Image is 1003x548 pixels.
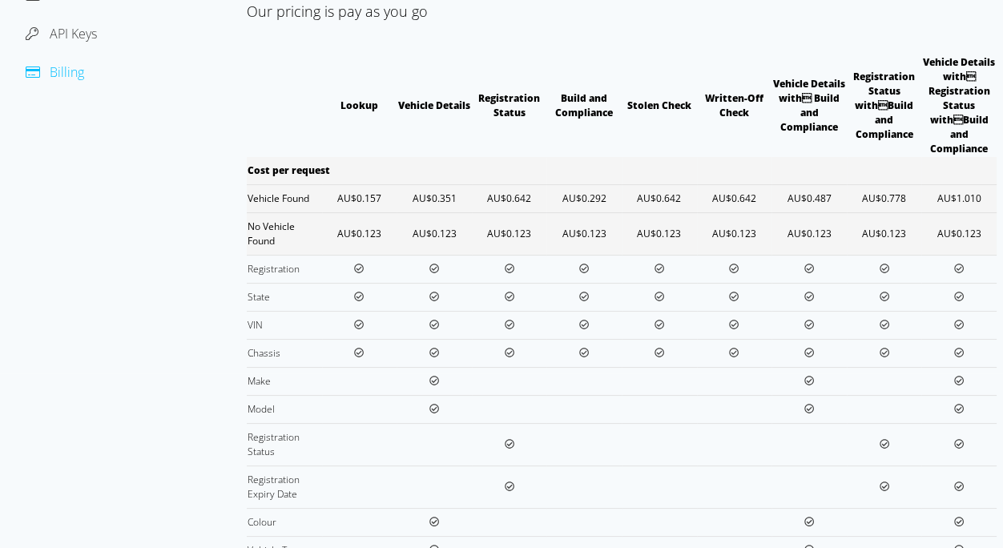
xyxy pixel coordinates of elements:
[322,54,397,157] th: Lookup
[472,54,547,157] th: Registration Status
[247,395,322,423] td: Model
[847,54,922,157] th: Registration Status withBuild and Compliance
[397,54,472,157] th: Vehicle Details
[247,423,322,465] td: Registration Status
[546,184,622,212] td: AU$0.292
[26,63,84,81] a: Billing
[771,184,847,212] td: AU$0.487
[322,184,397,212] td: AU$0.157
[397,184,472,212] td: AU$0.351
[622,184,697,212] td: AU$0.642
[697,54,772,157] th: Written-Off Check
[546,212,622,255] td: AU$0.123
[247,465,322,508] td: Registration Expiry Date
[247,367,322,395] td: Make
[26,25,97,42] a: API Keys
[472,184,547,212] td: AU$0.642
[771,54,847,157] th: Vehicle Details with Build and Compliance
[247,184,322,212] td: Vehicle Found
[247,212,322,255] td: No Vehicle Found
[921,54,997,157] th: Vehicle Details with Registration Status withBuild and Compliance
[622,212,697,255] td: AU$0.123
[921,212,997,255] td: AU$0.123
[622,54,697,157] th: Stolen Check
[50,25,97,42] span: API Keys
[50,63,84,81] span: Billing
[247,283,322,311] td: State
[247,157,546,185] td: Cost per request
[322,212,397,255] td: AU$0.123
[697,212,772,255] td: AU$0.123
[847,212,922,255] td: AU$0.123
[472,212,547,255] td: AU$0.123
[847,184,922,212] td: AU$0.778
[921,184,997,212] td: AU$1.010
[546,54,622,157] th: Build and Compliance
[697,184,772,212] td: AU$0.642
[247,508,322,536] td: Colour
[247,339,322,367] td: Chassis
[247,311,322,339] td: VIN
[397,212,472,255] td: AU$0.123
[247,255,322,283] td: Registration
[771,212,847,255] td: AU$0.123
